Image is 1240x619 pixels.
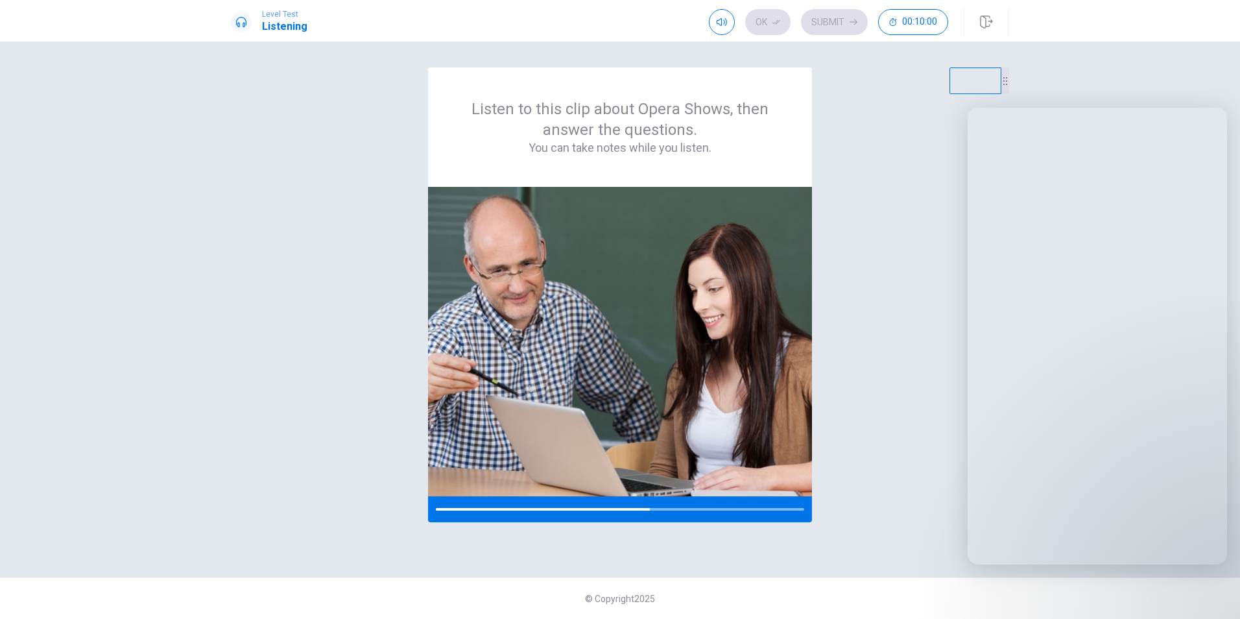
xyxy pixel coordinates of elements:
span: 00:10:00 [902,17,937,27]
div: Listen to this clip about Opera Shows, then answer the questions. [459,99,781,156]
span: Level Test [262,10,307,19]
span: © Copyright 2025 [585,594,655,604]
button: 00:10:00 [878,9,948,35]
h1: Listening [262,19,307,34]
img: passage image [428,187,812,496]
iframe: Intercom live chat [968,108,1227,564]
h4: You can take notes while you listen. [459,140,781,156]
iframe: Intercom live chat [1196,575,1227,606]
